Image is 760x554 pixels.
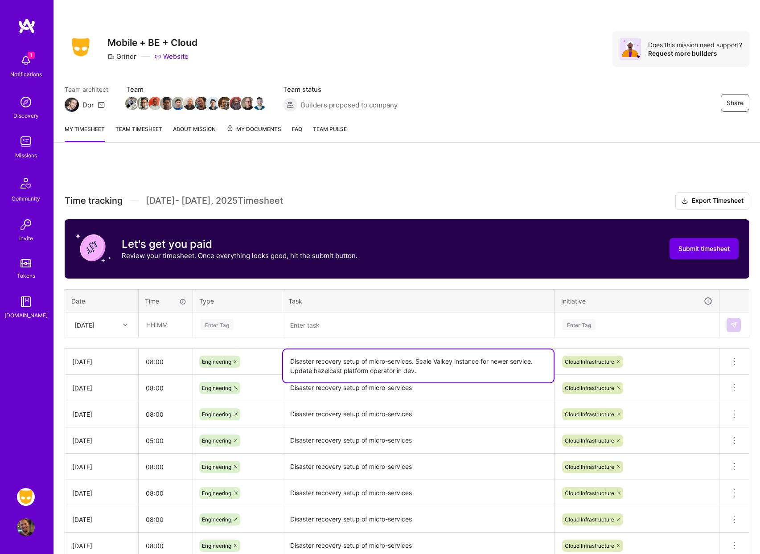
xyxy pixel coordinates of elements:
div: Grindr [107,52,136,61]
span: Engineering [202,464,231,470]
img: tokens [21,259,31,267]
span: Cloud Infrastructure [565,464,614,470]
a: Team Member Avatar [126,96,138,111]
img: Invite [17,216,35,234]
div: Invite [19,234,33,243]
input: HH:MM [139,313,192,337]
a: Team Member Avatar [138,96,149,111]
div: [DATE] [72,515,131,524]
div: Notifications [10,70,42,79]
h3: Mobile + BE + Cloud [107,37,197,48]
input: HH:MM [139,376,193,400]
img: Team Member Avatar [137,97,150,110]
span: Team architect [65,85,108,94]
span: Builders proposed to company [301,100,398,110]
div: Initiative [561,296,713,306]
img: Submit [730,321,737,328]
a: Team Member Avatar [184,96,196,111]
textarea: Disaster recovery setup of micro-services [283,455,554,479]
button: Export Timesheet [675,192,749,210]
a: Team Pulse [313,124,347,142]
span: Engineering [202,542,231,549]
img: Company Logo [65,35,97,59]
span: Engineering [202,411,231,418]
img: coin [75,230,111,266]
span: Engineering [202,516,231,523]
div: [DOMAIN_NAME] [4,311,48,320]
span: Team Pulse [313,126,347,132]
img: guide book [17,293,35,311]
a: Team timesheet [115,124,162,142]
div: Request more builders [648,49,742,57]
img: Avatar [620,38,641,60]
img: Team Member Avatar [148,97,162,110]
img: Team Architect [65,98,79,112]
i: icon Chevron [123,323,127,327]
input: HH:MM [139,481,193,505]
div: [DATE] [72,410,131,419]
a: Grindr: Mobile + BE + Cloud [15,488,37,506]
span: Cloud Infrastructure [565,437,614,444]
span: Engineering [202,490,231,497]
div: [DATE] [72,541,131,550]
span: Cloud Infrastructure [565,542,614,549]
img: teamwork [17,133,35,151]
a: About Mission [173,124,216,142]
a: Team Member Avatar [173,96,184,111]
div: Tokens [17,271,35,280]
span: Cloud Infrastructure [565,516,614,523]
div: [DATE] [72,436,131,445]
th: Date [65,289,139,312]
div: Time [145,296,186,306]
th: Type [193,289,282,312]
span: Cloud Infrastructure [565,358,614,365]
div: Discovery [13,111,39,120]
span: Engineering [202,437,231,444]
textarea: Disaster recovery setup of micro-services [283,507,554,532]
span: 1 [28,52,35,59]
i: icon Mail [98,101,105,108]
a: Team Member Avatar [196,96,207,111]
textarea: Disaster recovery setup of micro-services [283,428,554,453]
img: Team Member Avatar [241,97,255,110]
div: Community [12,194,40,203]
a: Team Member Avatar [207,96,219,111]
i: icon CompanyGray [107,53,115,60]
a: Team Member Avatar [219,96,230,111]
div: Does this mission need support? [648,41,742,49]
img: Grindr: Mobile + BE + Cloud [17,488,35,506]
img: Builders proposed to company [283,98,297,112]
button: Share [721,94,749,112]
a: My timesheet [65,124,105,142]
div: [DATE] [72,462,131,472]
span: Cloud Infrastructure [565,411,614,418]
th: Task [282,289,555,312]
a: My Documents [226,124,281,142]
span: Engineering [202,358,231,365]
span: My Documents [226,124,281,134]
img: Team Member Avatar [253,97,266,110]
img: Team Member Avatar [172,97,185,110]
div: Enter Tag [563,318,596,332]
textarea: Disaster recovery setup of micro-services [283,402,554,427]
img: discovery [17,93,35,111]
span: Time tracking [65,195,123,206]
span: Submit timesheet [678,244,730,253]
input: HH:MM [139,455,193,479]
span: [DATE] - [DATE] , 2025 Timesheet [146,195,283,206]
a: Team Member Avatar [242,96,254,111]
i: icon Download [681,197,688,206]
span: Team status [283,85,398,94]
div: Dor [82,100,94,110]
p: Review your timesheet. Once everything looks good, hit the submit button. [122,251,357,260]
div: [DATE] [72,357,131,366]
div: [DATE] [74,320,94,329]
h3: Let's get you paid [122,238,357,251]
span: Share [727,98,744,107]
img: Community [15,172,37,194]
textarea: Disaster recovery setup of micro-services. Scale Valkey instance for newer service. Update hazelc... [283,349,554,382]
img: Team Member Avatar [195,97,208,110]
input: HH:MM [139,402,193,426]
a: Team Member Avatar [254,96,265,111]
button: Submit timesheet [670,238,739,259]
